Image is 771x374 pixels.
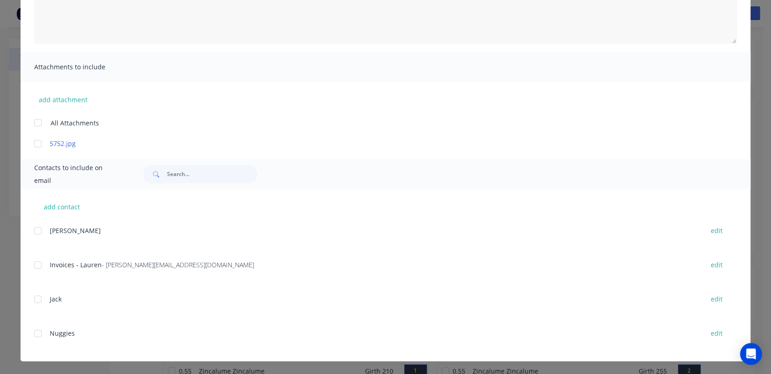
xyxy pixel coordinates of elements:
[50,260,102,269] span: Invoices - Lauren
[705,293,728,305] button: edit
[167,165,257,183] input: Search...
[50,329,75,338] span: Nuggies
[50,226,101,235] span: [PERSON_NAME]
[51,118,99,128] span: All Attachments
[34,200,89,213] button: add contact
[34,161,120,187] span: Contacts to include on email
[34,61,135,73] span: Attachments to include
[705,327,728,339] button: edit
[740,343,762,365] div: Open Intercom Messenger
[50,295,62,303] span: Jack
[705,224,728,237] button: edit
[705,259,728,271] button: edit
[102,260,254,269] span: - [PERSON_NAME][EMAIL_ADDRESS][DOMAIN_NAME]
[34,93,92,106] button: add attachment
[50,139,694,148] a: 5752.jpg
